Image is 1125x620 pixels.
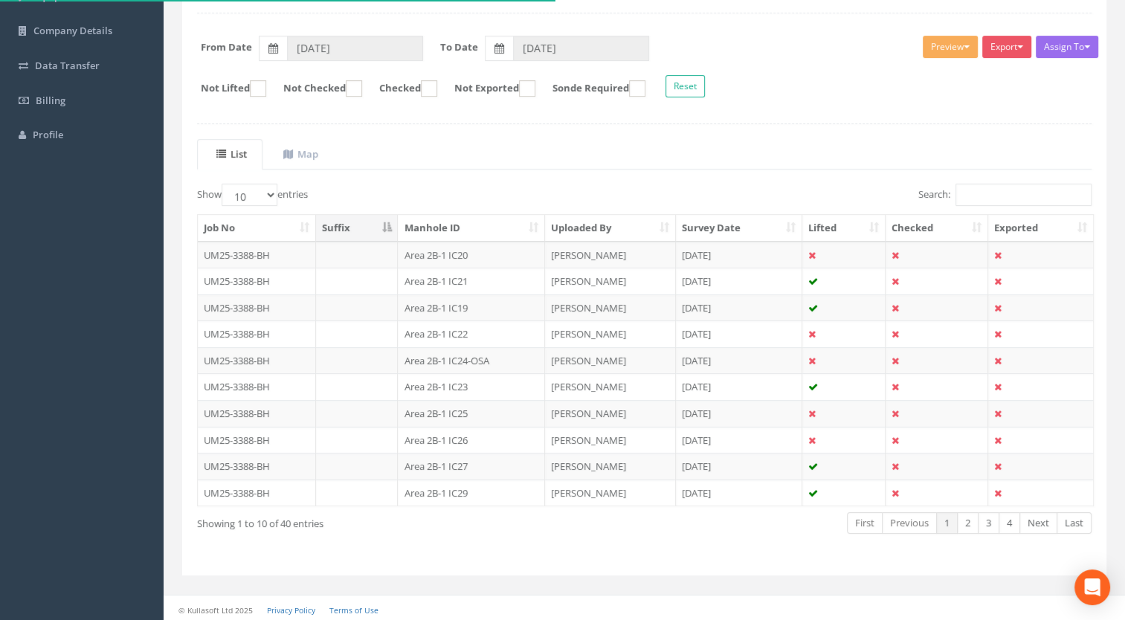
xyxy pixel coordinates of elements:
td: Area 2B-1 IC23 [398,373,545,400]
th: Exported: activate to sort column ascending [988,215,1093,242]
th: Job No: activate to sort column ascending [198,215,316,242]
td: [PERSON_NAME] [545,294,676,321]
uib-tab-heading: List [216,147,247,161]
td: UM25-3388-BH [198,479,316,506]
div: Showing 1 to 10 of 40 entries [197,511,557,531]
a: List [197,139,262,169]
td: [PERSON_NAME] [545,373,676,400]
label: Checked [364,80,437,97]
td: Area 2B-1 IC20 [398,242,545,268]
a: Next [1019,512,1057,534]
span: Data Transfer [35,59,100,72]
button: Export [982,36,1031,58]
uib-tab-heading: Map [283,147,318,161]
th: Uploaded By: activate to sort column ascending [545,215,676,242]
td: [PERSON_NAME] [545,320,676,347]
td: UM25-3388-BH [198,347,316,374]
td: [DATE] [676,453,803,479]
td: [DATE] [676,242,803,268]
a: 1 [936,512,958,534]
a: Map [264,139,334,169]
td: Area 2B-1 IC29 [398,479,545,506]
td: [PERSON_NAME] [545,427,676,453]
td: [PERSON_NAME] [545,242,676,268]
td: [DATE] [676,347,803,374]
td: [PERSON_NAME] [545,347,676,374]
a: 2 [957,512,979,534]
td: Area 2B-1 IC24-OSA [398,347,545,374]
label: To Date [440,40,478,54]
label: Not Lifted [186,80,266,97]
td: Area 2B-1 IC22 [398,320,545,347]
label: Not Checked [268,80,362,97]
label: Search: [918,184,1092,206]
td: [PERSON_NAME] [545,400,676,427]
td: [DATE] [676,427,803,453]
th: Suffix: activate to sort column descending [316,215,399,242]
span: Profile [33,128,63,141]
label: Not Exported [439,80,535,97]
td: UM25-3388-BH [198,242,316,268]
td: [PERSON_NAME] [545,268,676,294]
span: Company Details [33,24,112,37]
a: Previous [882,512,937,534]
input: From Date [287,36,423,61]
td: Area 2B-1 IC25 [398,400,545,427]
button: Reset [665,75,705,97]
td: Area 2B-1 IC21 [398,268,545,294]
label: Show entries [197,184,308,206]
button: Assign To [1036,36,1098,58]
a: 4 [999,512,1020,534]
label: Sonde Required [538,80,645,97]
td: UM25-3388-BH [198,453,316,479]
label: From Date [201,40,252,54]
td: [PERSON_NAME] [545,453,676,479]
td: [DATE] [676,479,803,506]
a: First [847,512,883,534]
a: Privacy Policy [267,605,315,616]
td: UM25-3388-BH [198,400,316,427]
input: To Date [513,36,649,61]
a: Terms of Use [329,605,378,616]
td: [DATE] [676,373,803,400]
td: UM25-3388-BH [198,427,316,453]
button: Preview [923,36,978,58]
th: Survey Date: activate to sort column ascending [676,215,803,242]
a: Last [1057,512,1092,534]
small: © Kullasoft Ltd 2025 [178,605,253,616]
th: Checked: activate to sort column ascending [886,215,988,242]
td: [DATE] [676,268,803,294]
td: UM25-3388-BH [198,294,316,321]
td: UM25-3388-BH [198,373,316,400]
td: [DATE] [676,294,803,321]
select: Showentries [222,184,277,206]
td: UM25-3388-BH [198,320,316,347]
a: 3 [978,512,999,534]
td: [DATE] [676,400,803,427]
th: Lifted: activate to sort column ascending [802,215,886,242]
div: Open Intercom Messenger [1074,569,1110,605]
td: Area 2B-1 IC26 [398,427,545,453]
td: UM25-3388-BH [198,268,316,294]
td: [DATE] [676,320,803,347]
th: Manhole ID: activate to sort column ascending [398,215,545,242]
td: Area 2B-1 IC19 [398,294,545,321]
input: Search: [955,184,1092,206]
span: Billing [36,94,65,107]
td: [PERSON_NAME] [545,479,676,506]
td: Area 2B-1 IC27 [398,453,545,479]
